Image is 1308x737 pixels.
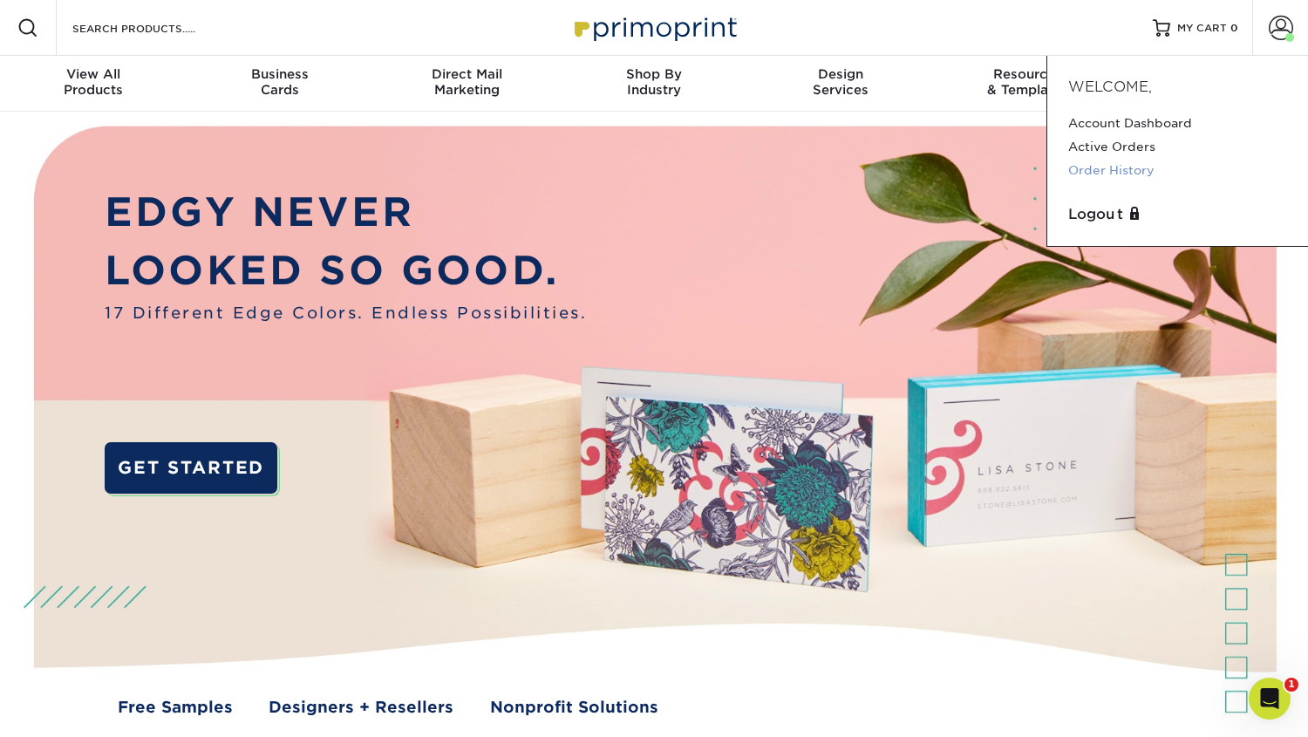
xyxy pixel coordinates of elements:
a: Shop ByIndustry [561,56,747,112]
span: Design [747,66,934,82]
a: Resources& Templates [934,56,1121,112]
a: Logout [1068,204,1287,225]
span: Business [187,66,373,82]
a: Account Dashboard [1068,112,1287,135]
div: & Templates [934,66,1121,98]
div: Cards [187,66,373,98]
a: GET STARTED [105,442,277,494]
p: EDGY NEVER [105,183,587,242]
a: Free Samples [118,695,233,719]
a: DesignServices [747,56,934,112]
div: Services [747,66,934,98]
a: Active Orders [1068,135,1287,159]
span: 1 [1284,678,1298,692]
img: Primoprint [567,9,741,46]
p: LOOKED SO GOOD. [105,242,587,301]
iframe: Google Customer Reviews [4,684,148,731]
a: Direct MailMarketing [374,56,561,112]
span: Resources [934,66,1121,82]
span: Shop By [561,66,747,82]
span: 17 Different Edge Colors. Endless Possibilities. [105,301,587,324]
a: Nonprofit Solutions [490,695,658,719]
div: Marketing [374,66,561,98]
a: Order History [1068,159,1287,182]
div: Industry [561,66,747,98]
span: 0 [1230,22,1238,34]
a: BusinessCards [187,56,373,112]
a: Designers + Resellers [269,695,453,719]
span: Direct Mail [374,66,561,82]
span: MY CART [1177,21,1227,36]
iframe: Intercom live chat [1249,678,1291,720]
input: SEARCH PRODUCTS..... [71,17,241,38]
span: Welcome, [1068,78,1152,95]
